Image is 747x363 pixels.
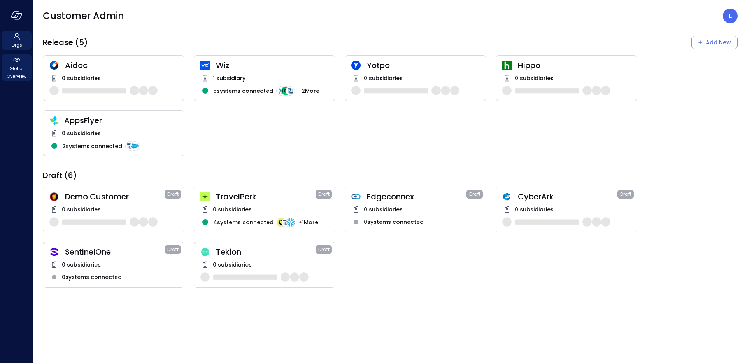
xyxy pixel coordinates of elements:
[216,192,316,202] span: TravelPerk
[277,218,286,227] img: integration-logo
[65,60,178,70] span: Aidoc
[469,190,480,198] span: Draft
[213,218,274,227] span: 4 systems connected
[200,248,210,257] img: dweq851rzgflucm4u1c8
[281,86,290,96] img: integration-logo
[213,74,245,82] span: 1 subsidiary
[351,61,361,70] img: rosehlgmm5jjurozkspi
[62,273,122,281] span: 0 systems connected
[43,170,77,180] span: Draft (6)
[286,218,295,227] img: integration-logo
[515,74,554,82] span: 0 subsidiaries
[367,192,466,202] span: Edgeconnex
[213,260,252,269] span: 0 subsidiaries
[49,116,58,125] img: zbmm8o9awxf8yv3ehdzf
[364,74,403,82] span: 0 subsidiaries
[213,87,273,95] span: 5 systems connected
[65,192,165,202] span: Demo Customer
[364,218,424,226] span: 0 systems connected
[62,129,101,138] span: 0 subsidiaries
[2,54,32,81] div: Global Overview
[729,11,732,21] p: E
[62,142,122,150] span: 2 systems connected
[298,87,319,95] span: + 2 More
[515,205,554,214] span: 0 subsidiaries
[5,65,28,80] span: Global Overview
[200,61,210,70] img: cfcvbyzhwvtbhao628kj
[281,218,291,227] img: integration-logo
[364,205,403,214] span: 0 subsidiaries
[125,141,135,151] img: integration-logo
[167,246,179,253] span: Draft
[502,192,512,201] img: a5he5ildahzqx8n3jb8t
[351,192,361,201] img: gkfkl11jtdpupy4uruhy
[200,192,210,201] img: euz2wel6fvrjeyhjwgr9
[11,41,22,49] span: Orgs
[43,10,124,22] span: Customer Admin
[723,9,738,23] div: Ela Gottesman
[49,247,59,257] img: oujisyhxiqy1h0xilnqx
[318,190,330,198] span: Draft
[49,61,59,70] img: hddnet8eoxqedtuhlo6i
[216,247,316,257] span: Tekion
[518,192,617,202] span: CyberArk
[276,86,286,96] img: integration-logo
[706,38,731,47] div: Add New
[62,205,101,214] span: 0 subsidiaries
[49,192,59,201] img: scnakozdowacoarmaydw
[167,190,179,198] span: Draft
[216,60,329,70] span: Wiz
[502,61,512,70] img: ynjrjpaiymlkbkxtflmu
[62,260,101,269] span: 0 subsidiaries
[367,60,480,70] span: Yotpo
[2,31,32,50] div: Orgs
[691,36,738,49] button: Add New
[318,246,330,253] span: Draft
[213,205,252,214] span: 0 subsidiaries
[298,218,318,227] span: + 1 More
[691,36,738,49] div: Add New Organization
[65,247,165,257] span: SentinelOne
[62,74,101,82] span: 0 subsidiaries
[130,141,139,151] img: integration-logo
[64,115,178,126] span: AppsFlyer
[43,37,88,47] span: Release (5)
[620,190,631,198] span: Draft
[518,60,631,70] span: Hippo
[286,86,295,96] img: integration-logo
